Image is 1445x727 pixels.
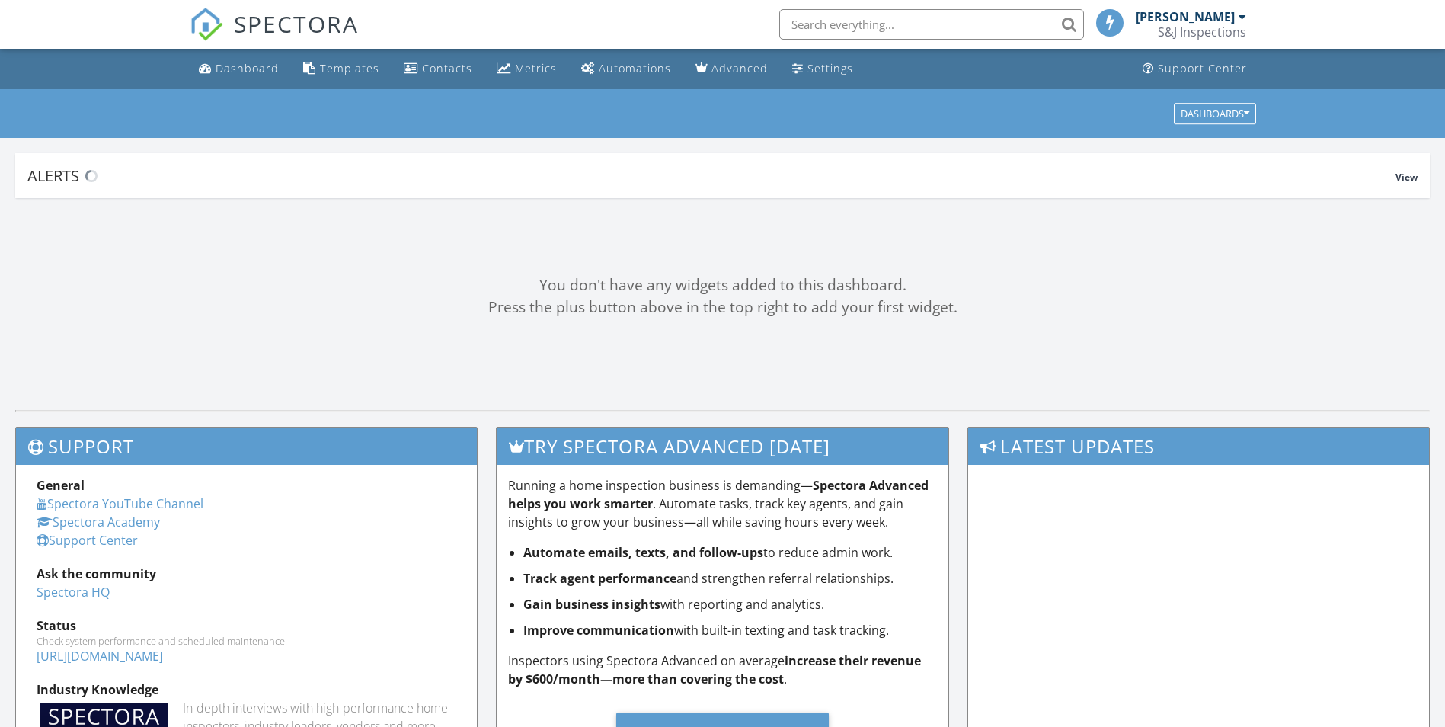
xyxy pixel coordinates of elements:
strong: Spectora Advanced helps you work smarter [508,477,929,512]
li: to reduce admin work. [523,543,937,562]
a: Advanced [689,55,774,83]
div: S&J Inspections [1158,24,1246,40]
a: Support Center [37,532,138,549]
strong: Automate emails, texts, and follow-ups [523,544,763,561]
a: Templates [297,55,385,83]
div: Contacts [422,61,472,75]
div: [PERSON_NAME] [1136,9,1235,24]
a: Dashboard [193,55,285,83]
p: Inspectors using Spectora Advanced on average . [508,652,937,688]
a: Contacts [398,55,478,83]
strong: increase their revenue by $600/month—more than covering the cost [508,652,921,687]
div: Settings [807,61,853,75]
strong: Gain business insights [523,596,660,613]
div: Ask the community [37,565,456,583]
h3: Support [16,428,477,465]
a: Metrics [491,55,563,83]
div: Templates [320,61,379,75]
span: SPECTORA [234,8,359,40]
a: Spectora HQ [37,584,110,600]
li: with reporting and analytics. [523,595,937,613]
h3: Latest Updates [968,428,1429,465]
input: Search everything... [779,9,1084,40]
a: Settings [786,55,859,83]
p: Running a home inspection business is demanding— . Automate tasks, track key agents, and gain ins... [508,476,937,531]
a: SPECTORA [190,21,359,53]
strong: General [37,477,85,494]
div: Alerts [27,165,1395,186]
a: Automations (Basic) [575,55,677,83]
div: Dashboards [1181,108,1249,119]
div: Automations [599,61,671,75]
strong: Track agent performance [523,570,676,587]
div: Press the plus button above in the top right to add your first widget. [15,296,1430,319]
img: The Best Home Inspection Software - Spectora [190,8,223,41]
a: Support Center [1136,55,1253,83]
a: Spectora Academy [37,514,160,530]
li: and strengthen referral relationships. [523,569,937,588]
div: Status [37,617,456,635]
span: View [1395,171,1418,184]
button: Dashboards [1174,103,1256,124]
li: with built-in texting and task tracking. [523,621,937,639]
h3: Try spectora advanced [DATE] [497,428,948,465]
div: Metrics [515,61,557,75]
a: [URL][DOMAIN_NAME] [37,648,163,665]
div: Industry Knowledge [37,681,456,699]
div: Dashboard [216,61,279,75]
div: Check system performance and scheduled maintenance. [37,635,456,647]
div: You don't have any widgets added to this dashboard. [15,274,1430,296]
strong: Improve communication [523,622,674,639]
a: Spectora YouTube Channel [37,495,203,512]
div: Support Center [1158,61,1247,75]
div: Advanced [711,61,768,75]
